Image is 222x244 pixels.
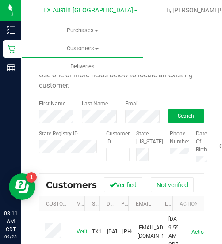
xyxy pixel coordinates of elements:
label: First Name [39,100,65,108]
a: Email [136,201,151,207]
p: 09/25 [4,233,17,240]
p: 08:11 AM CDT [4,210,17,233]
div: Actions [180,201,194,207]
span: Customers [46,180,97,190]
label: Last Name [82,100,108,108]
span: Verified [77,228,95,236]
button: Verified [104,177,142,192]
span: Search [178,113,194,119]
span: Action [184,226,212,238]
span: TX10131949JeKa [92,228,136,236]
a: Customers [21,39,144,58]
a: Phone Number [121,201,162,207]
span: Purchases [21,26,144,34]
label: Email [125,100,139,108]
a: Customer Name [46,201,90,207]
span: Customers [22,45,143,53]
button: Search [168,109,204,123]
span: Deliveries [58,63,107,71]
inline-svg: Retail [7,45,15,53]
span: [DATE] [107,228,122,236]
a: DOB [107,201,117,207]
a: Last Modified [165,201,203,207]
label: Phone Number [170,130,189,146]
label: State Registry ID [39,130,78,138]
label: Customer ID [106,130,130,146]
span: Hi, [PERSON_NAME]! [164,7,222,14]
inline-svg: Inventory [7,26,15,34]
label: State [US_STATE] [136,130,163,146]
span: TX Austin [GEOGRAPHIC_DATA] [43,7,133,14]
iframe: Resource center [9,173,35,200]
inline-svg: Reports [7,64,15,72]
label: Date Of Birth [196,130,207,154]
a: Deliveries [21,57,144,76]
span: [EMAIL_ADDRESS][DOMAIN_NAME] [138,224,180,240]
button: Not verified [151,177,194,192]
a: State Registry Id [92,201,138,207]
a: Verified [77,201,99,207]
a: Purchases [21,21,144,40]
iframe: Resource center unread badge [26,172,37,183]
span: [PHONE_NUMBER] [122,228,167,236]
